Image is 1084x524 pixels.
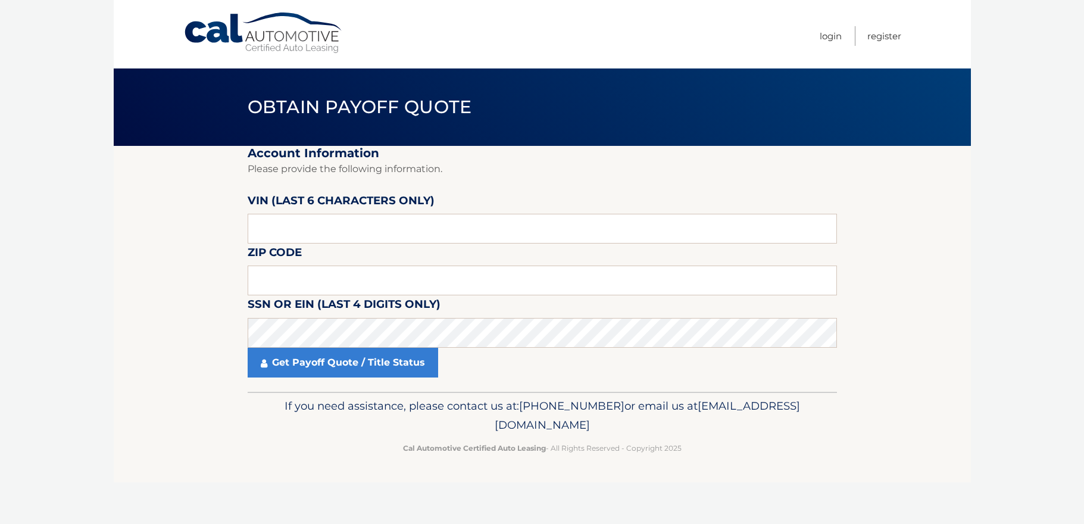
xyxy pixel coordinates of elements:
[248,96,472,118] span: Obtain Payoff Quote
[248,146,837,161] h2: Account Information
[255,397,829,435] p: If you need assistance, please contact us at: or email us at
[183,12,344,54] a: Cal Automotive
[248,161,837,177] p: Please provide the following information.
[255,442,829,454] p: - All Rights Reserved - Copyright 2025
[519,399,624,413] span: [PHONE_NUMBER]
[867,26,901,46] a: Register
[403,444,546,453] strong: Cal Automotive Certified Auto Leasing
[248,192,435,214] label: VIN (last 6 characters only)
[248,348,438,378] a: Get Payoff Quote / Title Status
[820,26,842,46] a: Login
[248,295,441,317] label: SSN or EIN (last 4 digits only)
[248,244,302,266] label: Zip Code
